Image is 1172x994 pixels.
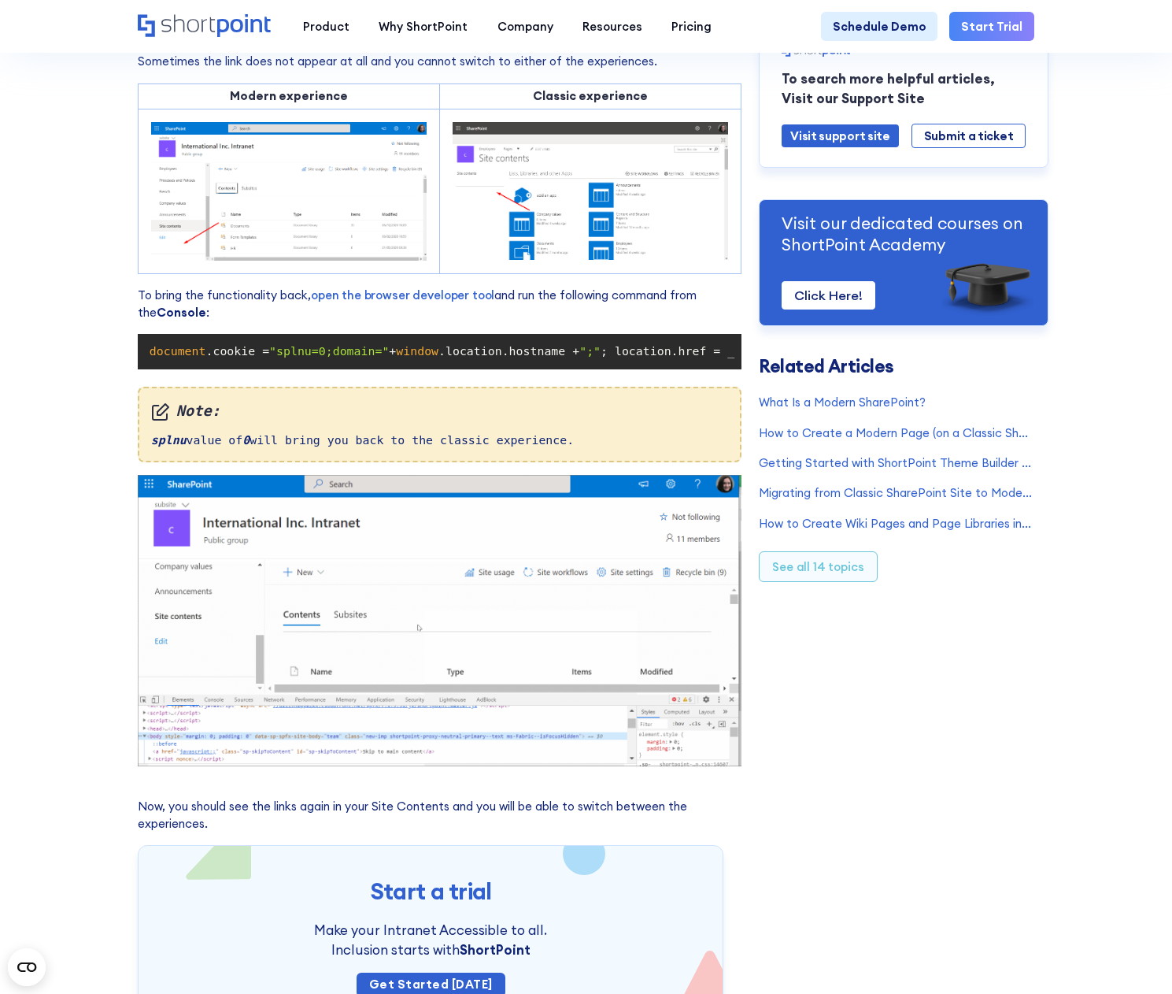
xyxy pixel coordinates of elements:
span: window [396,344,438,358]
a: Schedule Demo [821,12,938,41]
a: Home [138,14,274,40]
p: Sometimes the link does not appear at all and you cannot switch to either of the experiences. [138,53,741,70]
a: Resources [568,12,656,41]
span: ";" [579,344,601,358]
p: To search more helpful articles, Visit our Support Site [782,69,1026,108]
span: document [150,344,206,358]
strong: Classic experience [533,88,648,103]
a: Migrating from Classic SharePoint Site to Modern SharePoint Site (SharePoint Online) [759,485,1034,503]
a: Pricing [657,12,726,41]
p: Visit our dedicated courses on ShortPoint Academy [782,213,1026,255]
span: .location.hostname + [438,344,579,358]
span: ; location.href = _spPageContextInfo.webServerRelativeUrl + [601,344,1016,358]
div: Why ShortPoint [379,18,468,35]
h3: Start a trial [168,876,693,907]
div: Product [303,18,349,35]
a: Why ShortPoint [364,12,482,41]
strong: Console [157,305,206,320]
a: Company [482,12,568,41]
p: To bring the functionality back, and run the following command from the : [138,287,741,322]
a: Product [289,12,364,41]
a: Click Here! [782,281,875,310]
button: Open CMP widget [8,948,46,986]
a: How to Create a Modern Page (on a Classic SharePoint Site) [759,425,1034,442]
a: Visit support site [782,124,899,147]
strong: Modern experience [230,88,348,103]
a: See all 14 topics [759,551,877,582]
a: What Is a Modern SharePoint? [759,395,1034,412]
div: Pricing [671,18,712,35]
span: + [389,344,396,358]
span: "splnu=0;domain=" [269,344,389,358]
em: Note: [151,400,728,422]
a: Start Trial [949,12,1034,41]
em: splnu [151,433,187,447]
p: Now, you should see the links again in your Site Contents and you will be able to switch between ... [138,798,741,833]
a: Submit a ticket [911,124,1026,148]
em: 0 [242,433,250,447]
a: Getting Started with ShortPoint Theme Builder - Classic SharePoint Sites (Part 1) [759,454,1034,472]
div: value of will bring you back to the classic experience. [138,387,741,462]
a: How to Create Wiki Pages and Page Libraries in SharePoint [759,515,1034,532]
strong: ShortPoint [460,941,531,958]
div: Resources [582,18,642,35]
p: Make your Intranet Accessible to all. Inclusion starts with [273,920,589,959]
h3: Related Articles [759,358,1034,375]
a: open the browser developer tool [311,287,494,302]
span: .cookie = [205,344,269,358]
iframe: Chat Widget [1093,918,1172,994]
div: Company [497,18,553,35]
